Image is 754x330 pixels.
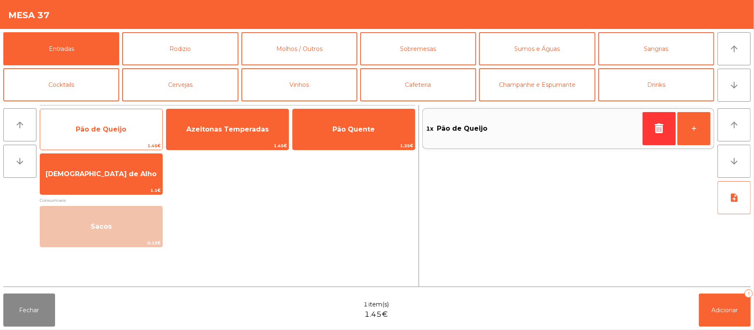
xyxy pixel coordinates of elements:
span: Pão Quente [332,125,375,133]
i: arrow_downward [15,156,25,166]
i: arrow_downward [729,156,739,166]
button: Champanhe e Espumante [479,68,595,101]
button: arrow_downward [3,145,36,178]
button: arrow_downward [718,145,751,178]
button: arrow_upward [718,108,751,141]
span: item(s) [369,300,389,309]
span: 1x [426,122,434,135]
button: Sobremesas [360,32,476,65]
i: note_add [729,193,739,203]
button: arrow_upward [718,32,751,65]
i: arrow_upward [729,44,739,54]
button: Entradas [3,32,119,65]
button: Molhos / Outros [241,32,357,65]
span: Sacos [91,222,112,230]
button: Drinks [598,68,714,101]
span: Pão de Queijo [76,125,126,133]
span: 1.45€ [364,309,388,320]
span: 1 [364,300,368,309]
button: Cervejas [122,68,238,101]
button: Fechar [3,294,55,327]
button: Cafeteria [360,68,476,101]
span: Adicionar [712,306,738,314]
button: Rodizio [122,32,238,65]
button: note_add [718,181,751,214]
button: Adicionar1 [699,294,751,327]
span: [DEMOGRAPHIC_DATA] de Alho [46,170,157,178]
i: arrow_upward [729,120,739,130]
button: Sumos e Águas [479,32,595,65]
span: Azeitonas Temperadas [186,125,269,133]
i: arrow_upward [15,120,25,130]
button: + [677,112,711,145]
button: arrow_upward [3,108,36,141]
span: 1.35€ [293,142,415,150]
span: 0.15€ [40,239,162,247]
span: Consumiveis [40,196,415,204]
div: 1 [744,289,753,298]
button: Cocktails [3,68,119,101]
span: 1.1€ [40,187,162,194]
button: Sangrias [598,32,714,65]
button: Vinhos [241,68,357,101]
span: 1.45€ [40,142,162,150]
i: arrow_downward [729,80,739,90]
button: arrow_downward [718,69,751,102]
h4: Mesa 37 [8,9,50,22]
span: Pão de Queijo [437,122,487,135]
span: 1.45€ [166,142,289,150]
